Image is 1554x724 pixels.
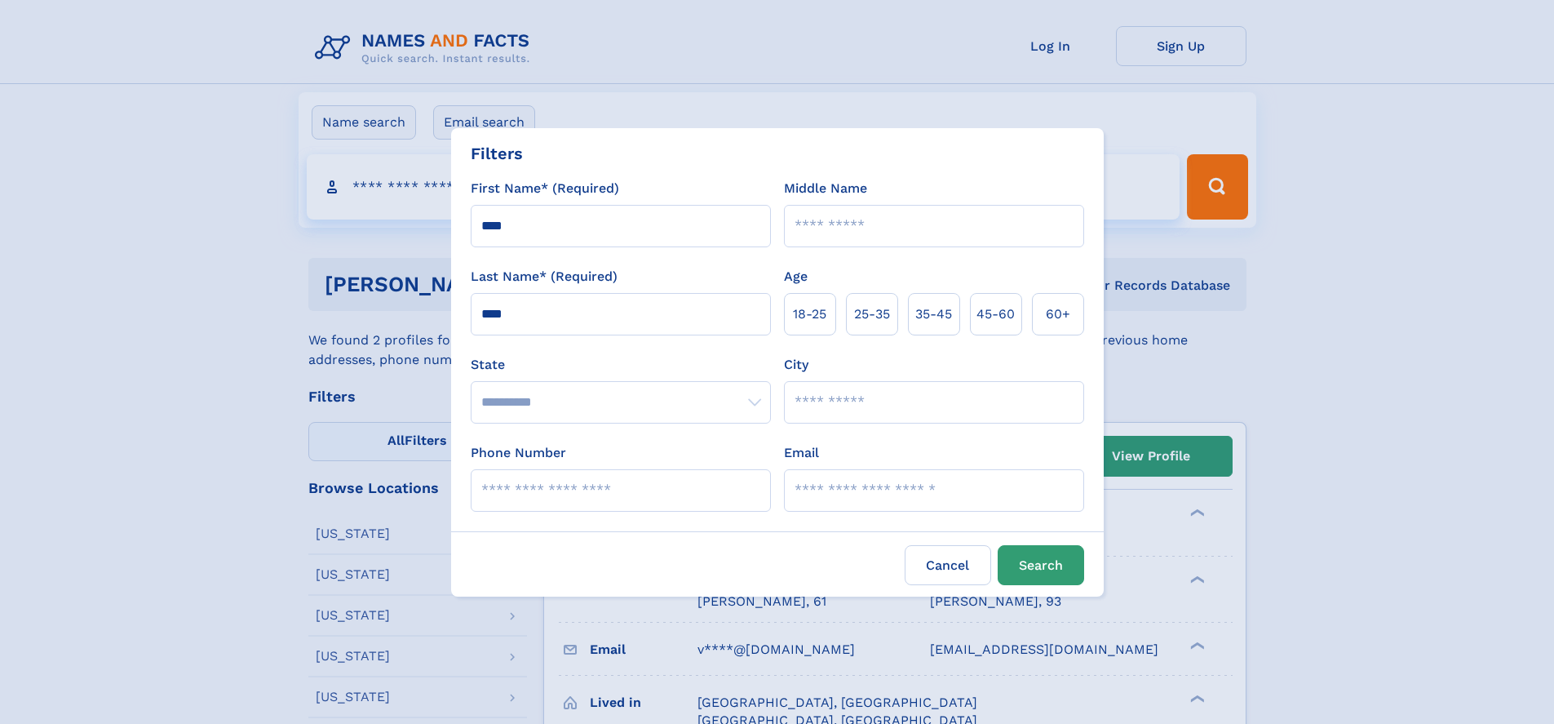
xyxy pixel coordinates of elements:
[471,141,523,166] div: Filters
[784,355,808,375] label: City
[998,545,1084,585] button: Search
[854,304,890,324] span: 25‑35
[793,304,826,324] span: 18‑25
[1046,304,1070,324] span: 60+
[976,304,1015,324] span: 45‑60
[905,545,991,585] label: Cancel
[471,267,618,286] label: Last Name* (Required)
[784,443,819,463] label: Email
[784,267,808,286] label: Age
[915,304,952,324] span: 35‑45
[471,355,771,375] label: State
[784,179,867,198] label: Middle Name
[471,179,619,198] label: First Name* (Required)
[471,443,566,463] label: Phone Number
